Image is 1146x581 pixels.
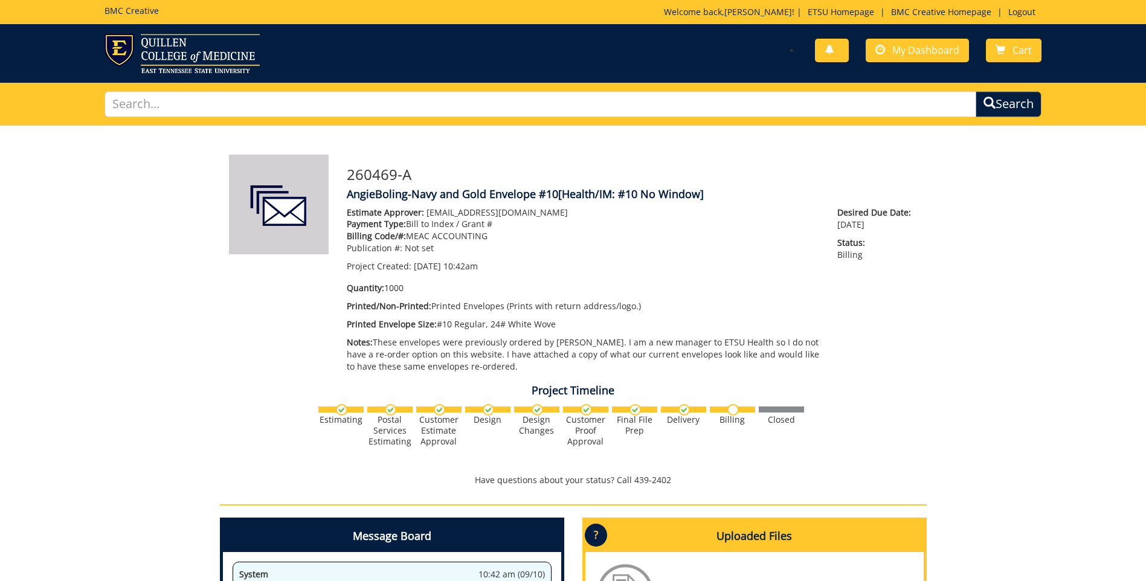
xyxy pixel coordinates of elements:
a: [PERSON_NAME] [724,6,792,18]
span: 10:42 am (09/10) [478,568,545,580]
span: Cart [1012,43,1032,57]
a: Cart [986,39,1041,62]
div: Design Changes [514,414,559,436]
span: Not set [405,242,434,254]
div: Customer Estimate Approval [416,414,462,447]
img: checkmark [581,404,592,416]
img: ETSU logo [105,34,260,73]
h5: BMC Creative [105,6,159,15]
p: [EMAIL_ADDRESS][DOMAIN_NAME] [347,207,820,219]
span: Publication #: [347,242,402,254]
a: Logout [1002,6,1041,18]
a: BMC Creative Homepage [885,6,997,18]
span: Notes: [347,336,373,348]
p: ? [585,524,607,547]
div: Closed [759,414,804,425]
p: [DATE] [837,207,917,231]
button: Search [976,91,1041,117]
div: Billing [710,414,755,425]
img: Product featured image [229,155,329,254]
span: Estimate Approver: [347,207,424,218]
div: Design [465,414,510,425]
span: Desired Due Date: [837,207,917,219]
span: Project Created: [347,260,411,272]
h4: Message Board [223,521,561,552]
p: Welcome back, ! | | | [664,6,1041,18]
span: Printed/Non-Printed: [347,300,431,312]
span: Payment Type: [347,218,406,230]
input: Search... [105,91,976,117]
img: checkmark [678,404,690,416]
img: checkmark [483,404,494,416]
div: Customer Proof Approval [563,414,608,447]
img: checkmark [434,404,445,416]
p: #10 Regular, 24# White Wove [347,318,820,330]
div: Postal Services Estimating [367,414,413,447]
span: [DATE] 10:42am [414,260,478,272]
div: Delivery [661,414,706,425]
span: My Dashboard [892,43,959,57]
span: System [239,568,268,580]
span: Printed Envelope Size: [347,318,437,330]
p: Have questions about your status? Call 439-2402 [220,474,927,486]
span: Status: [837,237,917,249]
span: Quantity: [347,282,384,294]
img: checkmark [336,404,347,416]
img: checkmark [629,404,641,416]
h4: Uploaded Files [585,521,924,552]
span: [Health/IM: #10 No Window] [558,187,704,201]
img: checkmark [385,404,396,416]
div: Final File Prep [612,414,657,436]
p: Printed Envelopes (Prints with return address/logo.) [347,300,820,312]
h4: Project Timeline [220,385,927,397]
p: These envelopes were previously ordered by [PERSON_NAME]. I am a new manager to ETSU Health so I ... [347,336,820,373]
a: My Dashboard [866,39,969,62]
img: no [727,404,739,416]
h3: 260469-A [347,167,918,182]
span: Billing Code/#: [347,230,406,242]
p: MEAC ACCOUNTING [347,230,820,242]
p: Bill to Index / Grant # [347,218,820,230]
a: ETSU Homepage [802,6,880,18]
div: Estimating [318,414,364,425]
p: Billing [837,237,917,261]
img: checkmark [532,404,543,416]
p: 1000 [347,282,820,294]
h4: AngieBoling-Navy and Gold Envelope #10 [347,188,918,201]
